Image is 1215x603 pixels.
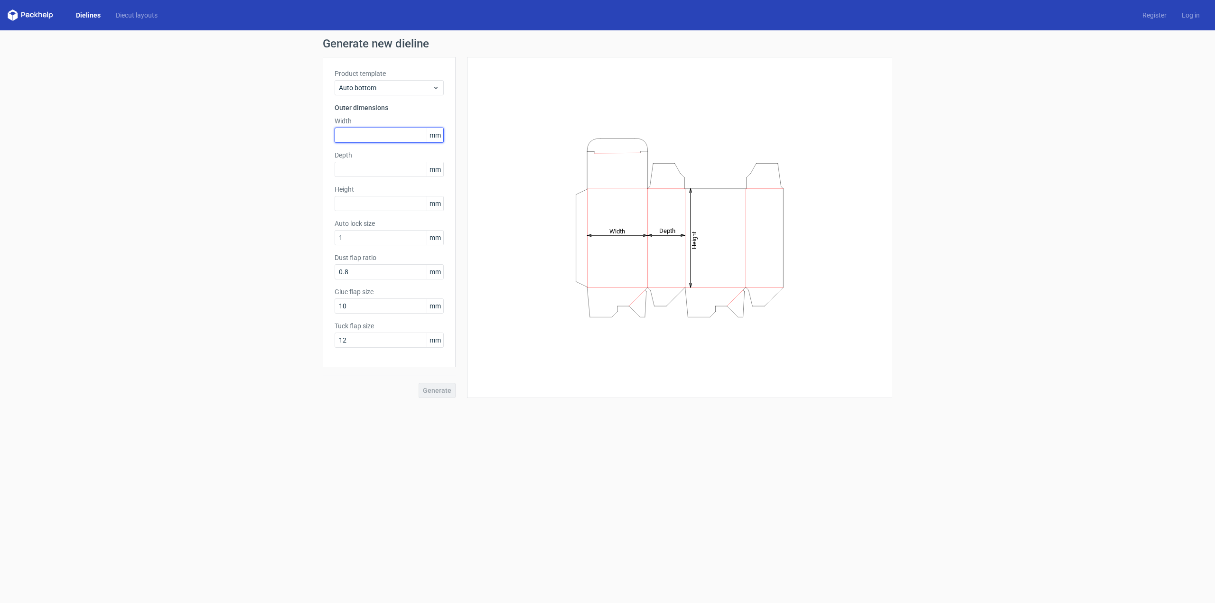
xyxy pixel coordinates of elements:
span: Auto bottom [339,83,432,93]
label: Height [335,185,444,194]
label: Width [335,116,444,126]
tspan: Depth [659,227,675,234]
tspan: Width [609,227,625,234]
h3: Outer dimensions [335,103,444,112]
a: Log in [1174,10,1207,20]
span: mm [427,265,443,279]
label: Product template [335,69,444,78]
span: mm [427,162,443,176]
a: Dielines [68,10,108,20]
span: mm [427,333,443,347]
span: mm [427,196,443,211]
a: Diecut layouts [108,10,165,20]
label: Tuck flap size [335,321,444,331]
tspan: Height [691,231,698,249]
span: mm [427,231,443,245]
a: Register [1135,10,1174,20]
span: mm [427,299,443,313]
span: mm [427,128,443,142]
label: Depth [335,150,444,160]
h1: Generate new dieline [323,38,892,49]
label: Dust flap ratio [335,253,444,262]
label: Auto lock size [335,219,444,228]
label: Glue flap size [335,287,444,297]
